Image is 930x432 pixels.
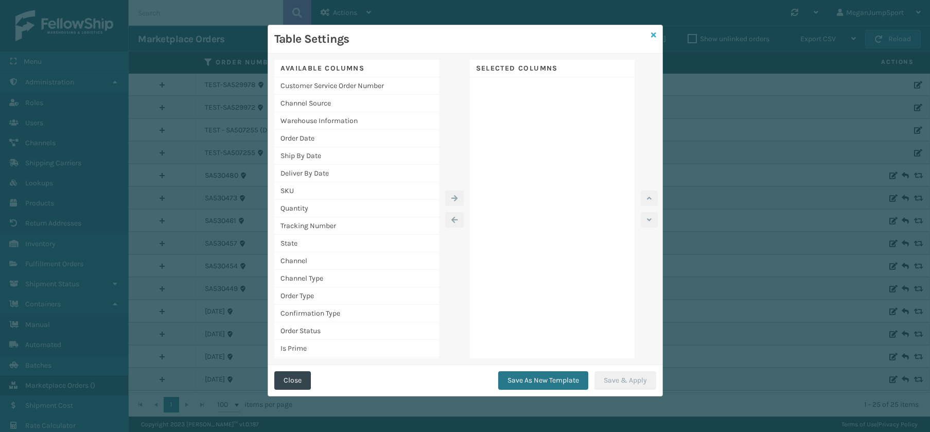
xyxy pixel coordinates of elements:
[274,200,439,217] div: Quantity
[274,165,439,182] div: Deliver By Date
[274,305,439,322] div: Confirmation Type
[274,182,439,200] div: SKU
[274,77,439,95] div: Customer Service Order Number
[274,340,439,357] div: Is Prime
[274,287,439,305] div: Order Type
[274,357,439,375] div: Reference Number
[274,147,439,165] div: Ship By Date
[274,31,349,47] h3: Table Settings
[274,112,439,130] div: Warehouse Information
[274,217,439,235] div: Tracking Number
[274,322,439,340] div: Order Status
[274,235,439,252] div: State
[274,60,439,77] div: Available Columns
[274,252,439,270] div: Channel
[274,130,439,147] div: Order Date
[274,95,439,112] div: Channel Source
[498,371,588,390] button: Save As New Template
[274,371,311,390] button: Close
[274,270,439,287] div: Channel Type
[594,371,656,390] button: Save & Apply
[470,60,635,77] div: Selected Columns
